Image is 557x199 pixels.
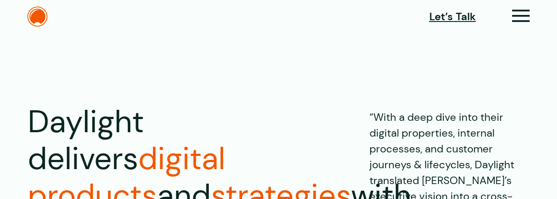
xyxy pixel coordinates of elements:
a: Let’s Talk [429,9,476,25]
img: The Daylight Studio Logo [27,7,48,27]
